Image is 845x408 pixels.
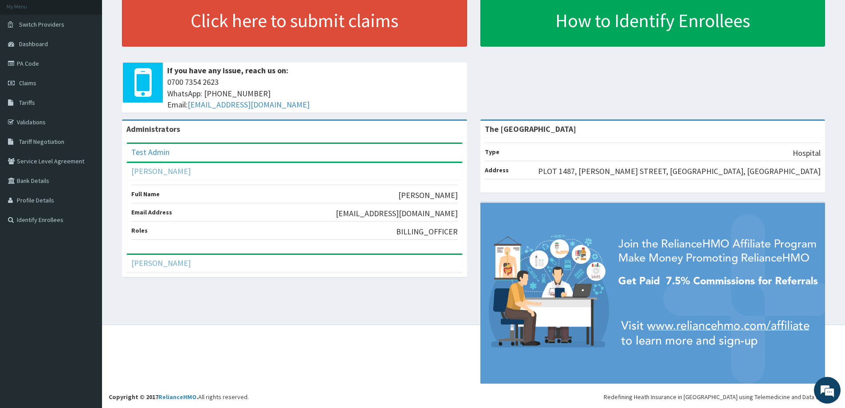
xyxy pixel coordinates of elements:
[109,393,198,401] strong: Copyright © 2017 .
[604,392,838,401] div: Redefining Heath Insurance in [GEOGRAPHIC_DATA] using Telemedicine and Data Science!
[485,166,509,174] b: Address
[126,124,180,134] b: Administrators
[51,112,122,202] span: We're online!
[4,242,169,273] textarea: Type your message and hit 'Enter'
[485,124,576,134] strong: The [GEOGRAPHIC_DATA]
[485,148,499,156] b: Type
[131,208,172,216] b: Email Address
[46,50,149,61] div: Chat with us now
[398,190,458,201] p: [PERSON_NAME]
[158,393,197,401] a: RelianceHMO
[167,65,288,75] b: If you have any issue, reach us on:
[131,147,169,157] a: Test Admin
[16,44,36,67] img: d_794563401_company_1708531726252_794563401
[19,20,64,28] span: Switch Providers
[480,203,825,384] img: provider-team-banner.png
[793,147,821,159] p: Hospital
[145,4,167,26] div: Minimize live chat window
[19,99,35,107] span: Tariffs
[131,258,191,268] a: [PERSON_NAME]
[167,76,463,111] span: 0700 7354 2623 WhatsApp: [PHONE_NUMBER] Email:
[19,40,48,48] span: Dashboard
[396,226,458,238] p: BILLING_OFFICER
[188,99,310,110] a: [EMAIL_ADDRESS][DOMAIN_NAME]
[19,79,36,87] span: Claims
[102,325,845,408] footer: All rights reserved.
[131,166,191,176] a: [PERSON_NAME]
[131,226,148,234] b: Roles
[336,208,458,219] p: [EMAIL_ADDRESS][DOMAIN_NAME]
[131,190,160,198] b: Full Name
[538,166,821,177] p: PLOT 1487, [PERSON_NAME] STREET, [GEOGRAPHIC_DATA], [GEOGRAPHIC_DATA]
[19,138,64,146] span: Tariff Negotiation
